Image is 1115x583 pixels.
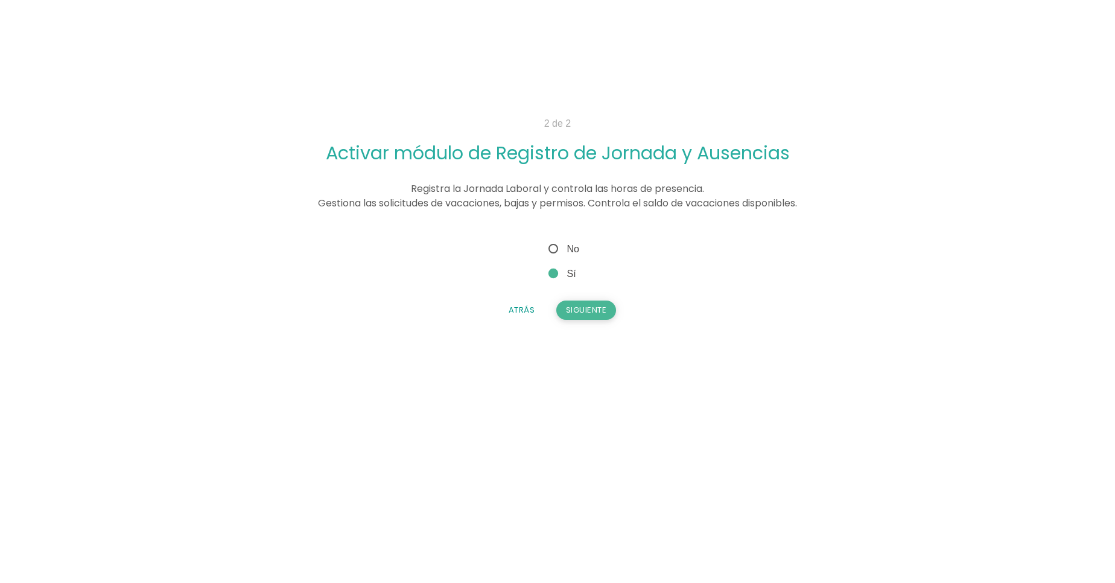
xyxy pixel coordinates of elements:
[546,266,576,281] span: Sí
[318,182,797,210] span: Registra la Jornada Laboral y controla las horas de presencia. Gestiona las solicitudes de vacaci...
[556,301,617,320] button: Siguiente
[171,116,944,131] p: 2 de 2
[499,301,545,320] button: Atrás
[546,241,579,256] span: No
[171,143,944,163] h2: Activar módulo de Registro de Jornada y Ausencias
